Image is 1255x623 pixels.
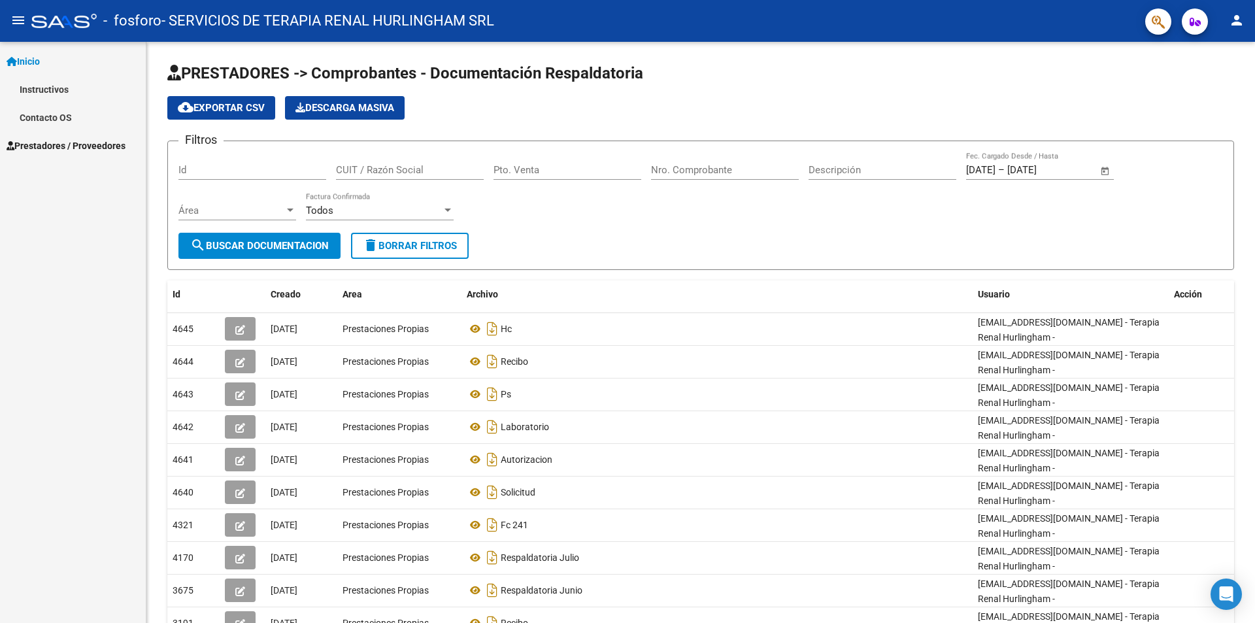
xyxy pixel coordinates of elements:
span: 4321 [173,520,193,530]
div: Open Intercom Messenger [1211,579,1242,610]
span: Solicitud [501,487,535,497]
i: Descargar documento [484,449,501,470]
span: 4640 [173,487,193,497]
span: [EMAIL_ADDRESS][DOMAIN_NAME] - Terapia Renal Hurlingham - [978,513,1160,539]
i: Descargar documento [484,318,501,339]
span: Prestaciones Propias [343,389,429,399]
span: [DATE] [271,356,297,367]
span: – [998,164,1005,176]
span: Buscar Documentacion [190,240,329,252]
input: Fecha inicio [966,164,996,176]
datatable-header-cell: Acción [1169,280,1234,309]
span: [EMAIL_ADDRESS][DOMAIN_NAME] - Terapia Renal Hurlingham - [978,317,1160,343]
span: Prestaciones Propias [343,585,429,596]
datatable-header-cell: Creado [265,280,337,309]
button: Descarga Masiva [285,96,405,120]
span: [DATE] [271,520,297,530]
span: Ps [501,389,511,399]
span: Prestaciones Propias [343,324,429,334]
span: Laboratorio [501,422,549,432]
span: Prestaciones Propias [343,487,429,497]
button: Borrar Filtros [351,233,469,259]
span: Hc [501,324,512,334]
span: Prestaciones Propias [343,454,429,465]
span: 4643 [173,389,193,399]
span: [DATE] [271,552,297,563]
span: Descarga Masiva [295,102,394,114]
datatable-header-cell: Id [167,280,220,309]
span: - fosforo [103,7,161,35]
span: Exportar CSV [178,102,265,114]
button: Exportar CSV [167,96,275,120]
app-download-masive: Descarga masiva de comprobantes (adjuntos) [285,96,405,120]
span: [DATE] [271,389,297,399]
datatable-header-cell: Area [337,280,461,309]
i: Descargar documento [484,547,501,568]
span: Recibo [501,356,528,367]
span: Respaldatoria Junio [501,585,582,596]
datatable-header-cell: Archivo [461,280,973,309]
span: [EMAIL_ADDRESS][DOMAIN_NAME] - Terapia Renal Hurlingham - [978,415,1160,441]
mat-icon: menu [10,12,26,28]
span: 4642 [173,422,193,432]
span: [DATE] [271,585,297,596]
span: - SERVICIOS DE TERAPIA RENAL HURLINGHAM SRL [161,7,494,35]
i: Descargar documento [484,580,501,601]
span: Area [343,289,362,299]
span: [EMAIL_ADDRESS][DOMAIN_NAME] - Terapia Renal Hurlingham - [978,350,1160,375]
span: Archivo [467,289,498,299]
span: Autorizacion [501,454,552,465]
span: Fc 241 [501,520,528,530]
span: [DATE] [271,324,297,334]
i: Descargar documento [484,351,501,372]
i: Descargar documento [484,416,501,437]
span: PRESTADORES -> Comprobantes - Documentación Respaldatoria [167,64,643,82]
span: [EMAIL_ADDRESS][DOMAIN_NAME] - Terapia Renal Hurlingham - [978,546,1160,571]
span: 3675 [173,585,193,596]
span: Acción [1174,289,1202,299]
span: [EMAIL_ADDRESS][DOMAIN_NAME] - Terapia Renal Hurlingham - [978,480,1160,506]
span: Prestaciones Propias [343,552,429,563]
span: Usuario [978,289,1010,299]
span: Creado [271,289,301,299]
span: Área [178,205,284,216]
span: Prestaciones Propias [343,520,429,530]
span: [DATE] [271,487,297,497]
span: Prestaciones Propias [343,356,429,367]
mat-icon: cloud_download [178,99,193,115]
datatable-header-cell: Usuario [973,280,1169,309]
i: Descargar documento [484,514,501,535]
span: Borrar Filtros [363,240,457,252]
span: Todos [306,205,333,216]
h3: Filtros [178,131,224,149]
span: Prestaciones Propias [343,422,429,432]
button: Buscar Documentacion [178,233,341,259]
i: Descargar documento [484,482,501,503]
span: Prestadores / Proveedores [7,139,125,153]
span: [EMAIL_ADDRESS][DOMAIN_NAME] - Terapia Renal Hurlingham - [978,448,1160,473]
span: [EMAIL_ADDRESS][DOMAIN_NAME] - Terapia Renal Hurlingham - [978,382,1160,408]
span: Id [173,289,180,299]
span: [EMAIL_ADDRESS][DOMAIN_NAME] - Terapia Renal Hurlingham - [978,579,1160,604]
span: Respaldatoria Julio [501,552,579,563]
span: [DATE] [271,454,297,465]
input: Fecha fin [1007,164,1071,176]
span: 4641 [173,454,193,465]
mat-icon: search [190,237,206,253]
span: 4645 [173,324,193,334]
span: [DATE] [271,422,297,432]
span: 4644 [173,356,193,367]
i: Descargar documento [484,384,501,405]
span: Inicio [7,54,40,69]
span: 4170 [173,552,193,563]
button: Open calendar [1098,163,1113,178]
mat-icon: delete [363,237,378,253]
mat-icon: person [1229,12,1245,28]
